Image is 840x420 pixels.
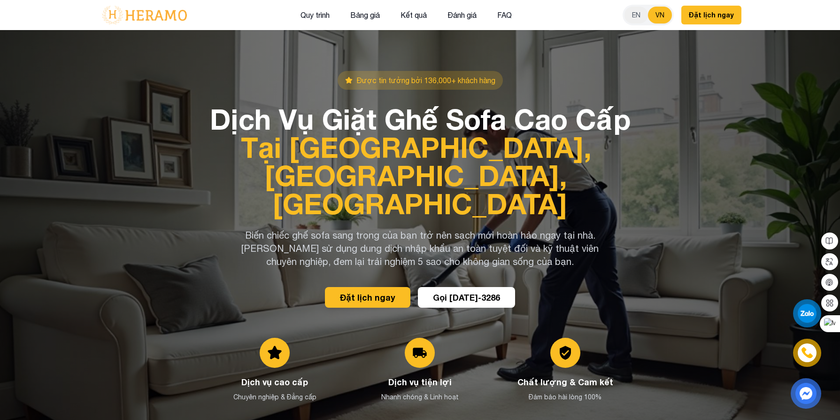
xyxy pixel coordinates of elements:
[99,5,190,25] img: logo-with-text.png
[494,9,515,21] button: FAQ
[355,392,485,402] p: Nhanh chóng & Linh hoạt
[347,9,383,21] button: Bảng giá
[445,9,479,21] button: Đánh giá
[356,75,495,86] span: Được tin tưởng bởi 136,000+ khách hàng
[794,340,821,366] a: phone-icon
[355,375,485,389] h3: Dịch vụ tiện lợi
[624,7,648,23] button: EN
[681,6,741,24] button: Đặt lịch ngay
[210,375,340,389] h3: Dịch vụ cao cấp
[648,7,672,23] button: VN
[240,229,601,268] p: Biến chiếc ghế sofa sang trọng của bạn trở nên sạch mới hoàn hảo ngay tại nhà. [PERSON_NAME] sử d...
[500,392,630,402] p: Đảm bảo hài lòng 100%
[398,9,430,21] button: Kết quả
[210,133,631,218] span: Tại [GEOGRAPHIC_DATA], [GEOGRAPHIC_DATA], [GEOGRAPHIC_DATA]
[210,105,631,218] h1: Dịch Vụ Giặt Ghế Sofa Cao Cấp
[801,346,814,359] img: phone-icon
[418,287,515,308] button: Gọi [DATE]-3286
[325,287,410,308] button: Đặt lịch ngay
[500,375,630,389] h3: Chất lượng & Cam kết
[210,392,340,402] p: Chuyên nghiệp & Đẳng cấp
[298,9,332,21] button: Quy trình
